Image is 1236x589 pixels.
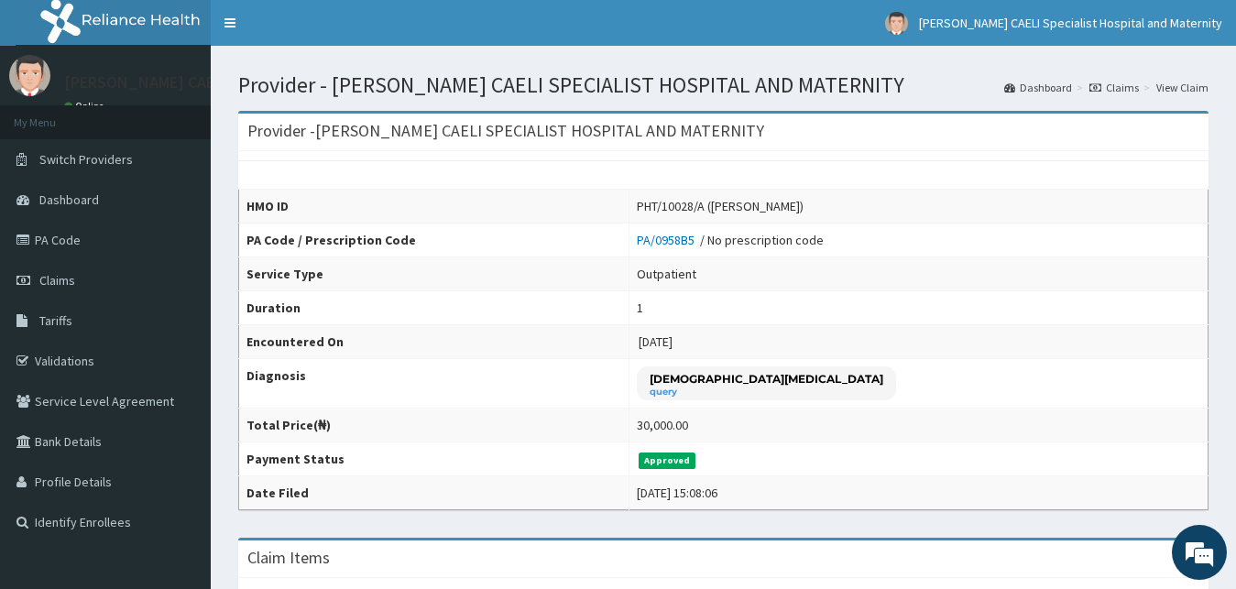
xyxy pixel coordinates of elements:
[39,272,75,289] span: Claims
[1156,80,1209,95] a: View Claim
[239,476,629,510] th: Date Filed
[1004,80,1072,95] a: Dashboard
[637,231,824,249] div: / No prescription code
[39,191,99,208] span: Dashboard
[637,232,700,248] a: PA/0958B5
[239,359,629,409] th: Diagnosis
[64,74,469,91] p: [PERSON_NAME] CAELI Specialist Hospital and Maternity
[637,197,804,215] div: PHT/10028/A ([PERSON_NAME])
[639,333,673,350] span: [DATE]
[239,257,629,291] th: Service Type
[1089,80,1139,95] a: Claims
[239,291,629,325] th: Duration
[239,409,629,442] th: Total Price(₦)
[247,550,330,566] h3: Claim Items
[9,55,50,96] img: User Image
[650,371,883,387] p: [DEMOGRAPHIC_DATA][MEDICAL_DATA]
[39,151,133,168] span: Switch Providers
[239,190,629,224] th: HMO ID
[637,484,717,502] div: [DATE] 15:08:06
[650,387,883,397] small: query
[39,312,72,329] span: Tariffs
[637,265,696,283] div: Outpatient
[64,100,108,113] a: Online
[637,416,688,434] div: 30,000.00
[637,299,643,317] div: 1
[239,224,629,257] th: PA Code / Prescription Code
[239,325,629,359] th: Encountered On
[885,12,908,35] img: User Image
[238,73,1209,97] h1: Provider - [PERSON_NAME] CAELI SPECIALIST HOSPITAL AND MATERNITY
[639,453,696,469] span: Approved
[239,442,629,476] th: Payment Status
[247,123,764,139] h3: Provider - [PERSON_NAME] CAELI SPECIALIST HOSPITAL AND MATERNITY
[919,15,1222,31] span: [PERSON_NAME] CAELI Specialist Hospital and Maternity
